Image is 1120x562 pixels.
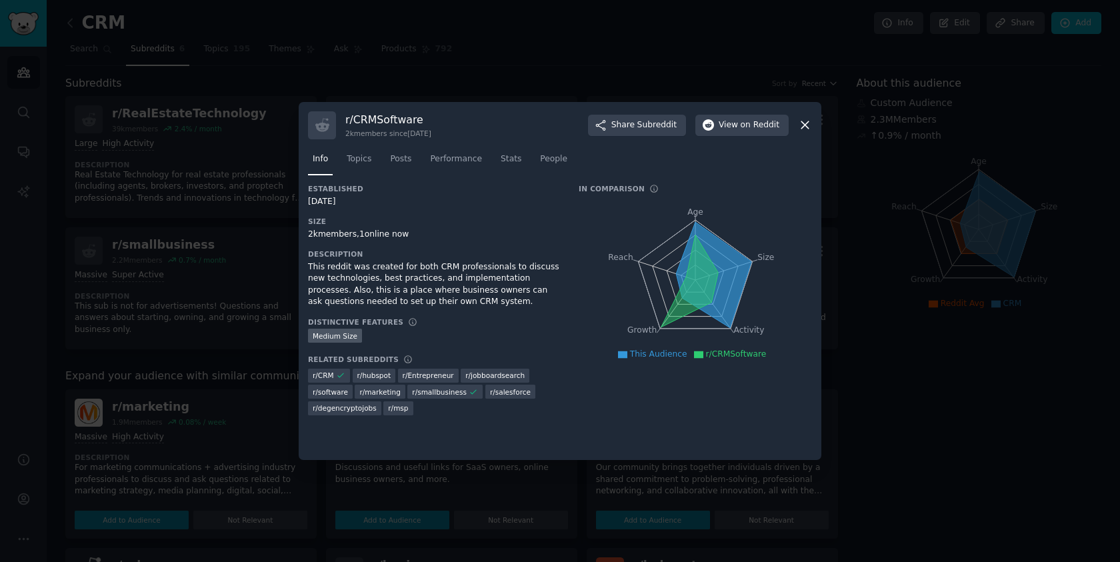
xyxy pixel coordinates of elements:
[687,207,703,217] tspan: Age
[540,153,567,165] span: People
[630,349,687,359] span: This Audience
[308,184,560,193] h3: Established
[308,329,362,343] div: Medium Size
[357,371,391,380] span: r/ hubspot
[308,249,560,259] h3: Description
[496,149,526,176] a: Stats
[757,252,774,261] tspan: Size
[412,387,467,397] span: r/ smallbusiness
[308,355,399,364] h3: Related Subreddits
[465,371,525,380] span: r/ jobboardsearch
[347,153,371,165] span: Topics
[579,184,645,193] h3: In Comparison
[403,371,454,380] span: r/ Entrepreneur
[588,115,686,136] button: ShareSubreddit
[390,153,411,165] span: Posts
[313,153,328,165] span: Info
[627,325,657,335] tspan: Growth
[308,261,560,308] div: This reddit was created for both CRM professionals to discuss new technologies, best practices, a...
[719,119,779,131] span: View
[308,149,333,176] a: Info
[611,119,677,131] span: Share
[385,149,416,176] a: Posts
[741,119,779,131] span: on Reddit
[308,196,560,208] div: [DATE]
[430,153,482,165] span: Performance
[342,149,376,176] a: Topics
[313,403,377,413] span: r/ degencryptojobs
[501,153,521,165] span: Stats
[706,349,767,359] span: r/CRMSoftware
[308,217,560,226] h3: Size
[490,387,531,397] span: r/ salesforce
[345,129,431,138] div: 2k members since [DATE]
[388,403,408,413] span: r/ msp
[313,371,334,380] span: r/ CRM
[608,252,633,261] tspan: Reach
[308,317,403,327] h3: Distinctive Features
[313,387,348,397] span: r/ software
[359,387,400,397] span: r/ marketing
[734,325,765,335] tspan: Activity
[345,113,431,127] h3: r/ CRMSoftware
[695,115,789,136] button: Viewon Reddit
[535,149,572,176] a: People
[637,119,677,131] span: Subreddit
[425,149,487,176] a: Performance
[308,229,560,241] div: 2k members, 1 online now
